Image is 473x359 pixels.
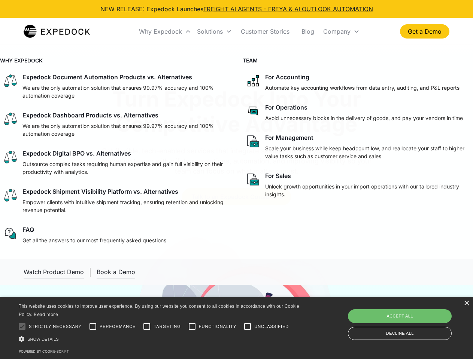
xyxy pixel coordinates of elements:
span: Unclassified [254,323,289,330]
div: Expedock Shipment Visibility Platform vs. Alternatives [22,188,178,195]
div: Expedock Digital BPO vs. Alternatives [22,150,131,157]
p: Scale your business while keep headcount low, and reallocate your staff to higher value tasks suc... [265,144,470,160]
div: Show details [19,335,302,343]
div: For Sales [265,172,291,179]
img: rectangular chat bubble icon [246,104,261,119]
a: Powered by cookie-script [19,349,69,353]
div: Company [320,19,363,44]
div: Expedock Dashboard Products vs. Alternatives [22,111,158,119]
a: FREIGHT AI AGENTS - FREYA & AI OUTLOOK AUTOMATION [203,5,373,13]
p: We are the only automation solution that ensures 99.97% accuracy and 100% automation coverage [22,84,228,99]
img: Expedock Logo [24,24,90,39]
p: Outsource complex tasks requiring human expertise and gain full visibility on their productivity ... [22,160,228,176]
img: scale icon [3,150,18,165]
div: Solutions [197,28,223,35]
p: Get all the answers to our most frequently asked questions [22,236,166,244]
img: regular chat bubble icon [3,226,18,241]
a: Customer Stories [235,19,295,44]
a: open lightbox [24,265,84,279]
span: Strictly necessary [29,323,82,330]
img: scale icon [3,188,18,203]
img: scale icon [3,111,18,126]
div: Why Expedock [136,19,194,44]
span: Functionality [199,323,236,330]
a: Read more [34,312,58,317]
img: network like icon [246,73,261,88]
div: NEW RELEASE: Expedock Launches [100,4,373,13]
div: FAQ [22,226,34,233]
div: Why Expedock [139,28,182,35]
img: scale icon [3,73,18,88]
span: Show details [27,337,59,341]
a: Get a Demo [400,24,449,39]
img: paper and bag icon [246,134,261,149]
div: For Management [265,134,313,141]
a: Blog [295,19,320,44]
p: Avoid unnecessary blocks in the delivery of goods, and pay your vendors in time [265,114,463,122]
span: Targeting [154,323,181,330]
div: Solutions [194,19,235,44]
p: Automate key accounting workflows from data entry, auditing, and P&L reports [265,84,460,92]
div: Company [323,28,351,35]
div: For Operations [265,104,307,111]
a: Book a Demo [97,265,135,279]
div: Watch Product Demo [24,268,84,276]
p: We are the only automation solution that ensures 99.97% accuracy and 100% automation coverage [22,122,228,138]
p: Unlock growth opportunities in your import operations with our tailored industry insights. [265,182,470,198]
a: home [24,24,90,39]
p: Empower clients with intuitive shipment tracking, ensuring retention and unlocking revenue potent... [22,198,228,214]
div: Book a Demo [97,268,135,276]
span: Performance [100,323,136,330]
img: paper and bag icon [246,172,261,187]
div: Expedock Document Automation Products vs. Alternatives [22,73,192,81]
div: For Accounting [265,73,309,81]
span: This website uses cookies to improve user experience. By using our website you consent to all coo... [19,304,299,317]
iframe: Chat Widget [348,278,473,359]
